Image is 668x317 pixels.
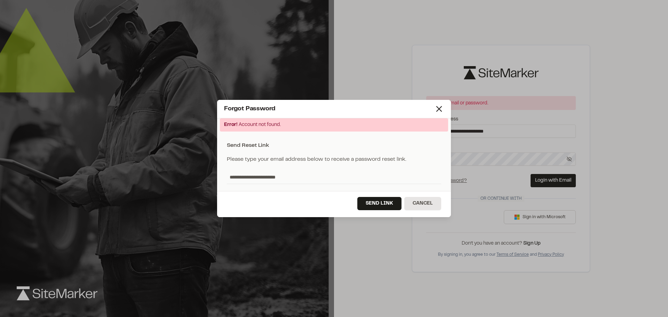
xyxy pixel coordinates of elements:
[404,197,441,210] button: Cancel
[227,141,441,150] div: Send Reset Link
[224,123,238,127] span: Error!
[224,104,434,114] div: Forgot Password
[227,155,441,164] div: Please type your email address below to receive a password reset link.
[357,197,401,210] button: Send Link
[220,118,448,132] div: Account not found.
